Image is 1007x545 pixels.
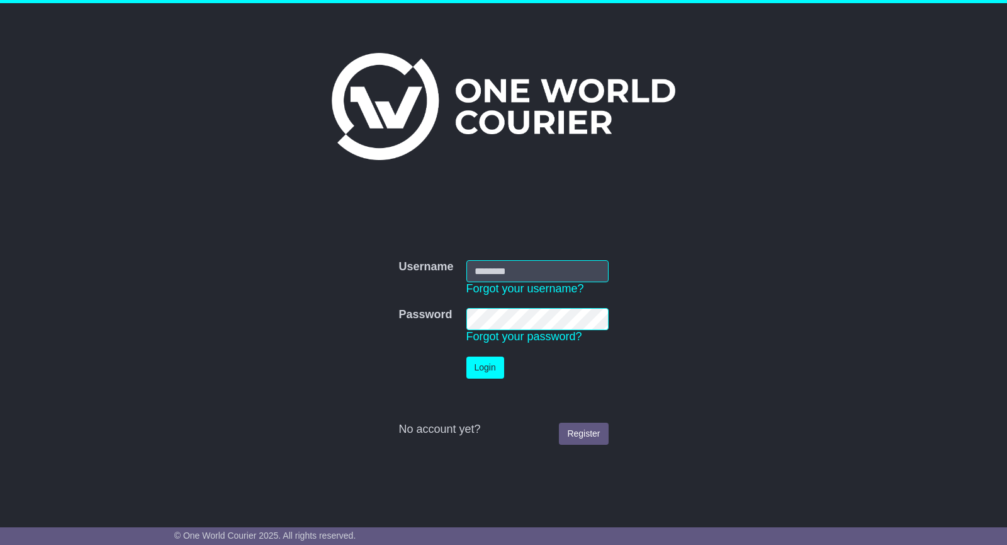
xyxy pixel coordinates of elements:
[466,357,504,379] button: Login
[398,308,452,322] label: Password
[174,531,356,541] span: © One World Courier 2025. All rights reserved.
[332,53,675,160] img: One World
[466,282,584,295] a: Forgot your username?
[398,423,608,437] div: No account yet?
[559,423,608,445] a: Register
[398,260,453,274] label: Username
[466,330,582,343] a: Forgot your password?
